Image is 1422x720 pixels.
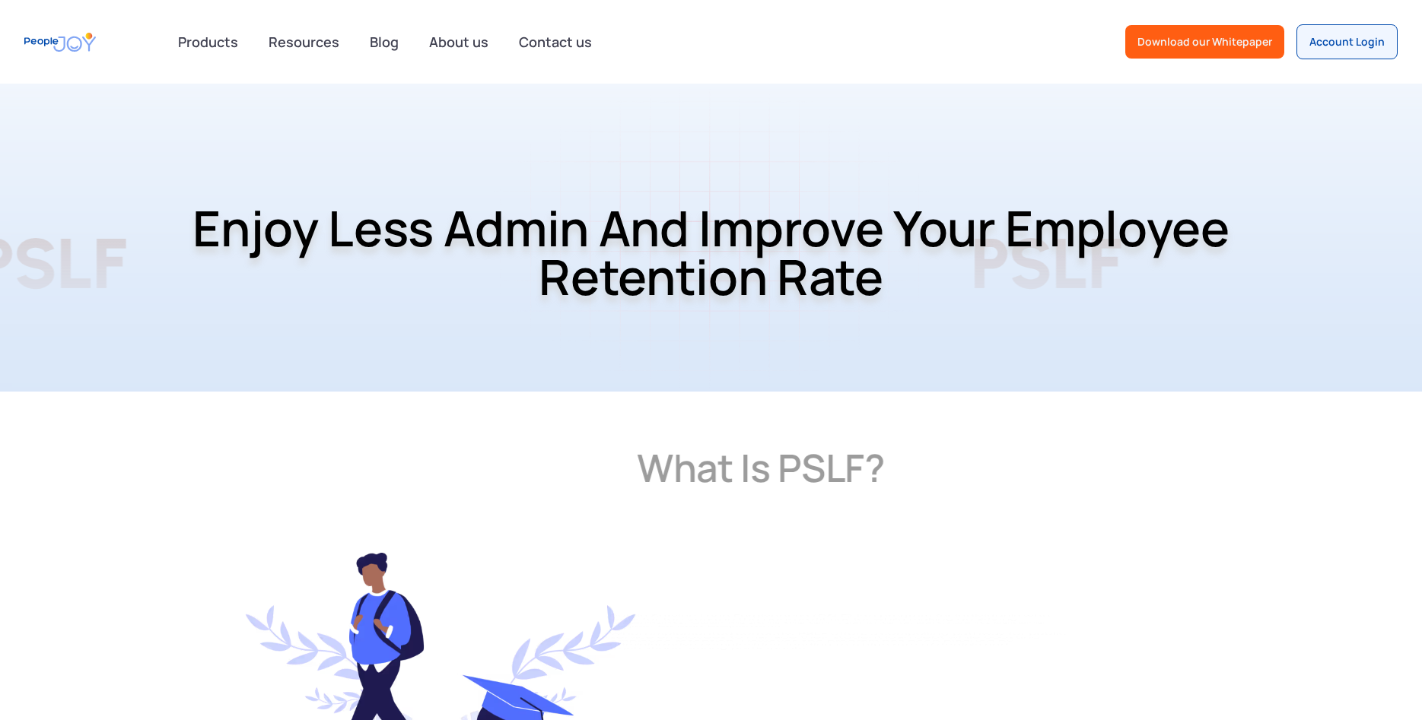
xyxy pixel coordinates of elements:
[1309,34,1385,49] div: Account Login
[1296,24,1398,59] a: Account Login
[24,25,96,59] a: home
[609,614,1079,650] p: Public Service Loan Forgiveness (PSLF) is a program for individuals who work for ten years in the...
[259,25,348,59] a: Resources
[1125,25,1284,59] a: Download our Whitepaper
[169,27,247,57] div: Products
[510,25,601,59] a: Contact us
[420,25,498,59] a: About us
[1137,34,1272,49] div: Download our Whitepaper
[637,445,1073,490] h2: What is PSLF?
[148,164,1274,341] h1: Enjoy Less Admin and Improve Your Employee Retention Rate
[361,25,408,59] a: Blog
